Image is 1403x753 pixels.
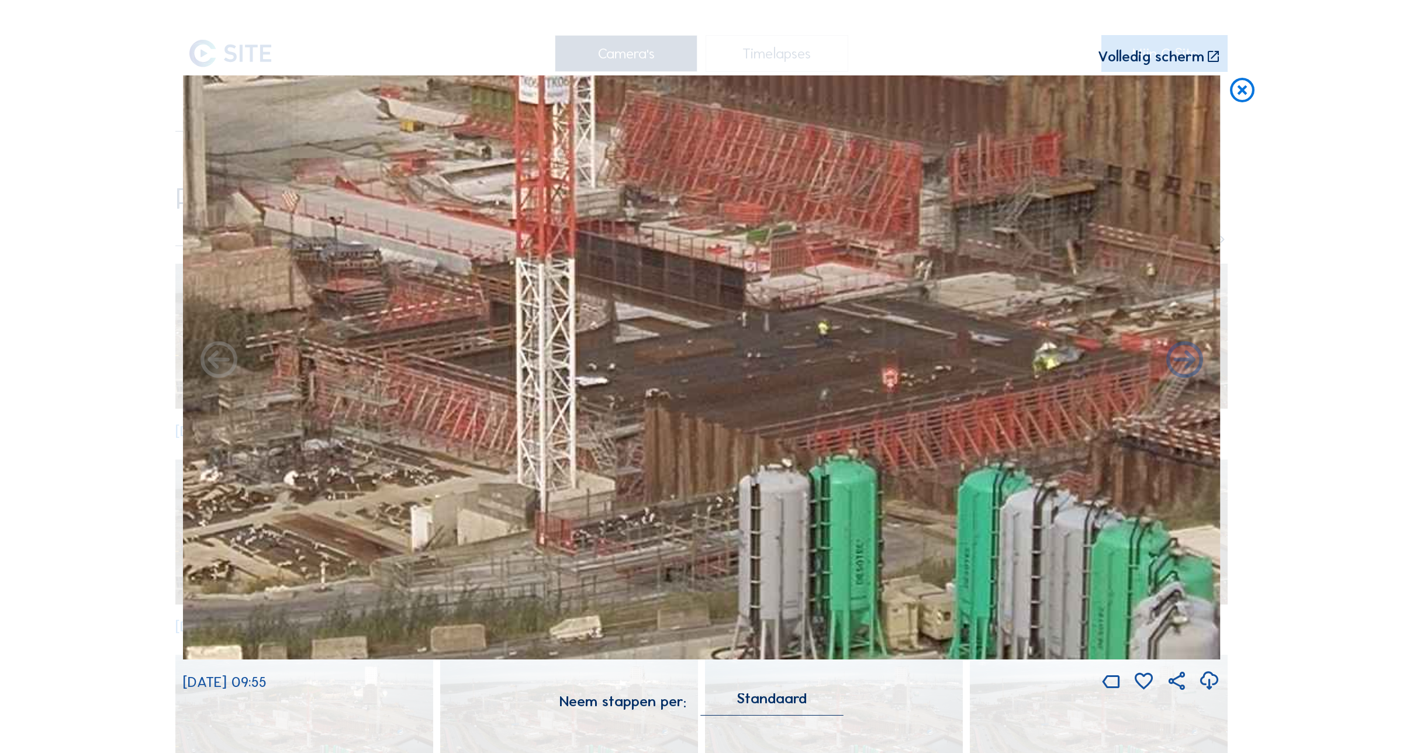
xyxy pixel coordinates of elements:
[197,339,241,383] i: Forward
[183,673,267,691] span: [DATE] 09:55
[737,693,807,704] div: Standaard
[700,693,844,715] div: Standaard
[1163,339,1207,383] i: Back
[1098,49,1204,64] div: Volledig scherm
[559,694,686,709] div: Neem stappen per:
[183,75,1221,659] img: Image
